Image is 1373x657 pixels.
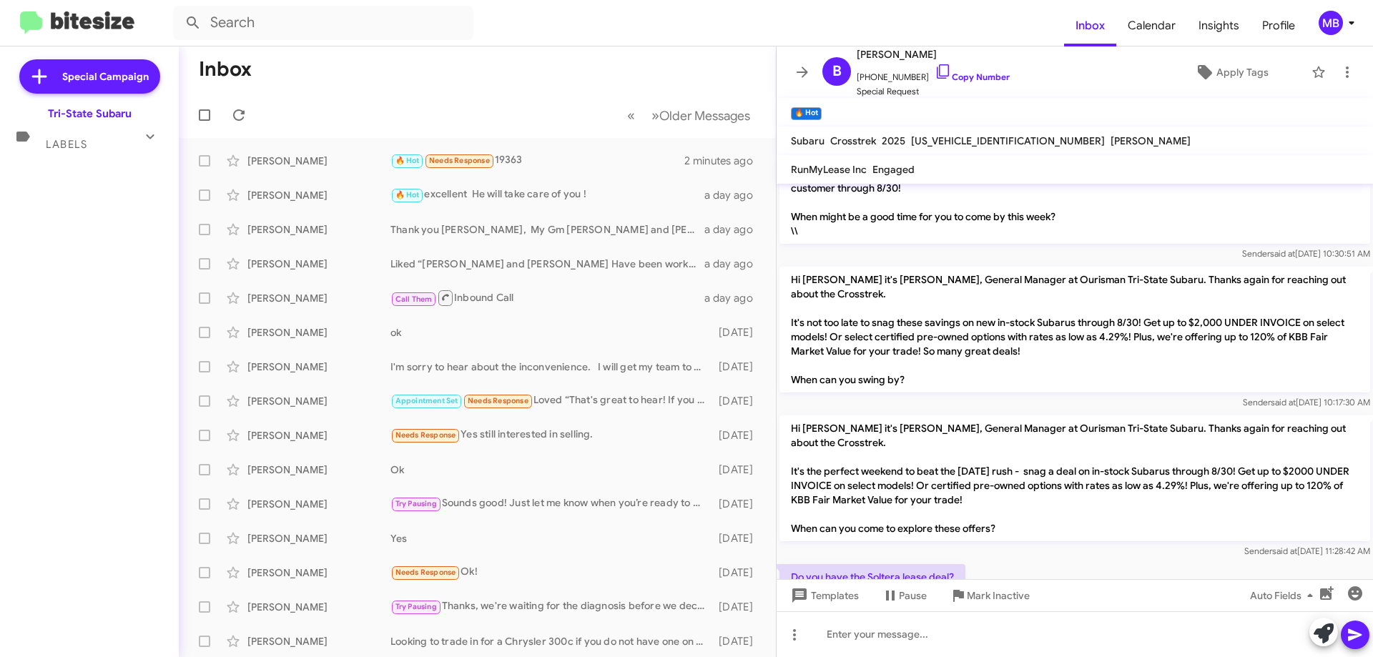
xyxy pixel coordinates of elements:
[870,583,938,608] button: Pause
[390,598,712,615] div: Thanks, we're waiting for the diagnosis before we decide on our next step.
[395,156,420,165] span: 🔥 Hot
[48,107,132,121] div: Tri-State Subaru
[712,463,764,477] div: [DATE]
[247,497,390,511] div: [PERSON_NAME]
[704,291,764,305] div: a day ago
[395,190,420,199] span: 🔥 Hot
[712,634,764,648] div: [DATE]
[199,58,252,81] h1: Inbox
[935,71,1010,82] a: Copy Number
[1272,545,1297,556] span: said at
[1319,11,1343,35] div: MB
[247,634,390,648] div: [PERSON_NAME]
[247,222,390,237] div: [PERSON_NAME]
[1271,397,1296,407] span: said at
[390,289,704,307] div: Inbound Call
[395,430,456,440] span: Needs Response
[395,602,437,611] span: Try Pausing
[247,325,390,340] div: [PERSON_NAME]
[1216,59,1269,85] span: Apply Tags
[899,583,927,608] span: Pause
[395,568,456,577] span: Needs Response
[1250,583,1319,608] span: Auto Fields
[62,69,149,84] span: Special Campaign
[1116,5,1187,46] a: Calendar
[390,564,712,581] div: Ok!
[1244,545,1370,556] span: Sender [DATE] 11:28:42 AM
[704,188,764,202] div: a day ago
[247,188,390,202] div: [PERSON_NAME]
[1242,248,1370,259] span: Sender [DATE] 10:30:51 AM
[46,138,87,151] span: Labels
[247,360,390,374] div: [PERSON_NAME]
[659,108,750,124] span: Older Messages
[173,6,473,40] input: Search
[777,583,870,608] button: Templates
[857,63,1010,84] span: [PHONE_NUMBER]
[712,360,764,374] div: [DATE]
[390,531,712,545] div: Yes
[1158,59,1304,85] button: Apply Tags
[712,531,764,545] div: [DATE]
[791,134,825,147] span: Subaru
[643,101,759,130] button: Next
[19,59,160,94] a: Special Campaign
[390,152,684,169] div: 19363
[247,428,390,443] div: [PERSON_NAME]
[967,583,1030,608] span: Mark Inactive
[872,163,915,176] span: Engaged
[247,600,390,614] div: [PERSON_NAME]
[390,325,712,340] div: ok
[390,392,712,409] div: Loved “That's great to hear! If you ever consider selling your vehicle in the future, feel free t...
[247,394,390,408] div: [PERSON_NAME]
[390,463,712,477] div: Ok
[704,222,764,237] div: a day ago
[857,84,1010,99] span: Special Request
[857,46,1010,63] span: [PERSON_NAME]
[390,427,712,443] div: Yes still interested in selling.
[830,134,876,147] span: Crosstrek
[247,257,390,271] div: [PERSON_NAME]
[395,499,437,508] span: Try Pausing
[788,583,859,608] span: Templates
[1239,583,1330,608] button: Auto Fields
[1064,5,1116,46] a: Inbox
[1306,11,1357,35] button: MB
[1243,397,1370,407] span: Sender [DATE] 10:17:30 AM
[390,187,704,203] div: excellent He will take care of you !
[832,60,842,83] span: B
[938,583,1041,608] button: Mark Inactive
[390,495,712,512] div: Sounds good! Just let me know when you’re ready to set up an appointment. Looking forward to assi...
[247,565,390,580] div: [PERSON_NAME]
[779,564,965,590] p: Do you have the Soltera lease deal?
[627,107,635,124] span: «
[791,163,867,176] span: RunMyLease Inc
[395,295,433,304] span: Call Them
[247,291,390,305] div: [PERSON_NAME]
[390,257,704,271] div: Liked “[PERSON_NAME] and [PERSON_NAME] Have been working your deal”
[468,396,528,405] span: Needs Response
[390,360,712,374] div: I'm sorry to hear about the inconvenience. I will get my team to resolve this immediately. We wil...
[390,222,704,237] div: Thank you [PERSON_NAME], My Gm [PERSON_NAME] and [PERSON_NAME] sent you the proposal [DATE] [PERS...
[619,101,644,130] button: Previous
[1251,5,1306,46] a: Profile
[247,154,390,168] div: [PERSON_NAME]
[390,634,712,648] div: Looking to trade in for a Chrysler 300c if you do not have one on your lot I would not be interes...
[712,394,764,408] div: [DATE]
[882,134,905,147] span: 2025
[395,396,458,405] span: Appointment Set
[1187,5,1251,46] a: Insights
[619,101,759,130] nav: Page navigation example
[712,565,764,580] div: [DATE]
[1111,134,1191,147] span: [PERSON_NAME]
[704,257,764,271] div: a day ago
[651,107,659,124] span: »
[712,428,764,443] div: [DATE]
[1270,248,1295,259] span: said at
[779,267,1370,392] p: Hi [PERSON_NAME] it's [PERSON_NAME], General Manager at Ourisman Tri-State Subaru. Thanks again f...
[911,134,1105,147] span: [US_VEHICLE_IDENTIFICATION_NUMBER]
[429,156,490,165] span: Needs Response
